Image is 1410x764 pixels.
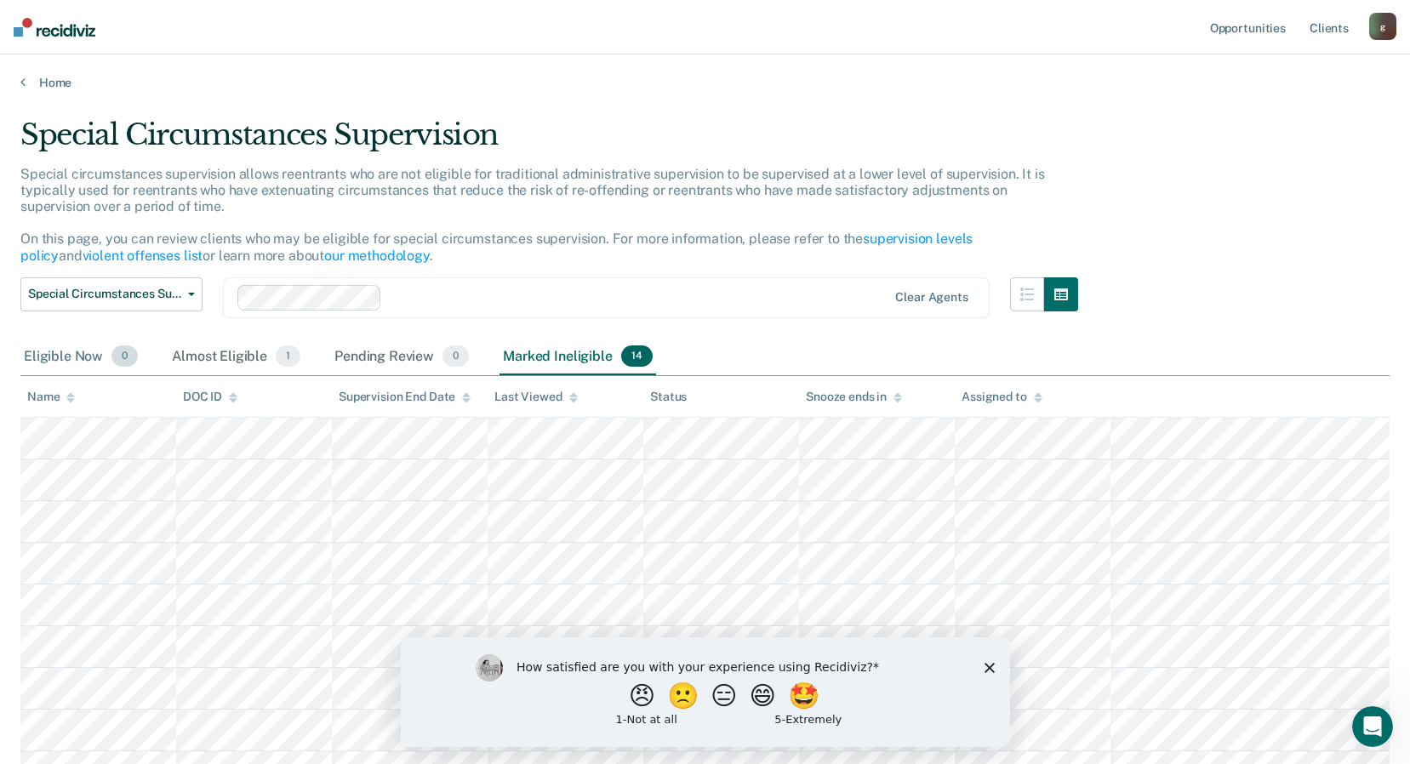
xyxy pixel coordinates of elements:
div: Last Viewed [494,390,577,404]
button: Special Circumstances Supervision [20,277,203,311]
a: our methodology [324,248,430,264]
iframe: Intercom live chat [1352,706,1393,747]
span: 1 [276,345,300,368]
div: Marked Ineligible14 [499,339,655,376]
div: Assigned to [962,390,1042,404]
div: Eligible Now0 [20,339,141,376]
a: supervision levels policy [20,231,973,263]
div: DOC ID [183,390,237,404]
span: Special Circumstances Supervision [28,287,181,301]
a: Home [20,75,1390,90]
button: g [1369,13,1396,40]
span: 0 [111,345,138,368]
div: Snooze ends in [806,390,902,404]
div: Name [27,390,75,404]
div: Special Circumstances Supervision [20,117,1078,166]
span: 0 [442,345,469,368]
div: Pending Review0 [331,339,472,376]
img: Recidiviz [14,18,95,37]
div: Almost Eligible1 [168,339,304,376]
div: Supervision End Date [339,390,471,404]
div: Status [650,390,687,404]
p: Special circumstances supervision allows reentrants who are not eligible for traditional administ... [20,166,1045,264]
a: violent offenses list [83,248,203,264]
span: 14 [621,345,653,368]
div: Clear agents [895,290,968,305]
iframe: Survey by Kim from Recidiviz [401,637,1010,747]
